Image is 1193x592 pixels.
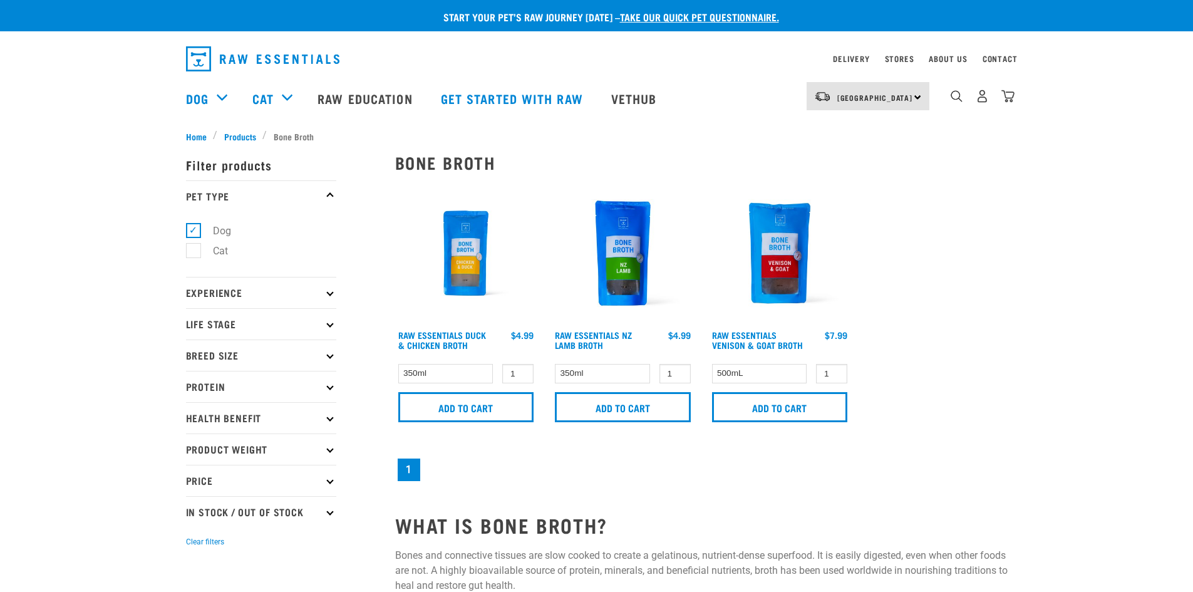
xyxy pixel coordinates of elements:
p: Experience [186,277,336,308]
img: van-moving.png [814,91,831,102]
a: Raw Education [305,73,428,123]
a: Delivery [833,56,869,61]
a: take our quick pet questionnaire. [620,14,779,19]
span: Home [186,130,207,143]
a: Cat [252,89,274,108]
p: Pet Type [186,180,336,212]
p: Health Benefit [186,402,336,434]
a: Vethub [599,73,673,123]
p: Breed Size [186,340,336,371]
img: home-icon-1@2x.png [951,90,963,102]
div: $4.99 [511,330,534,340]
input: 1 [816,364,847,383]
input: Add to cart [555,392,691,422]
div: $7.99 [825,330,847,340]
a: Raw Essentials Venison & Goat Broth [712,333,803,347]
p: Life Stage [186,308,336,340]
p: In Stock / Out Of Stock [186,496,336,527]
img: Raw Essentials Venison Goat Novel Protein Hypoallergenic Bone Broth Cats & Dogs [709,182,851,325]
label: Cat [193,243,233,259]
p: Product Weight [186,434,336,465]
img: Raw Essentials Logo [186,46,339,71]
h2: Bone Broth [395,153,1008,172]
a: Raw Essentials Duck & Chicken Broth [398,333,486,347]
nav: dropdown navigation [176,41,1018,76]
input: 1 [659,364,691,383]
img: home-icon@2x.png [1001,90,1015,103]
input: Add to cart [398,392,534,422]
a: Home [186,130,214,143]
input: Add to cart [712,392,848,422]
a: About Us [929,56,967,61]
a: Products [217,130,262,143]
h2: WHAT IS BONE BROTH? [395,514,1008,536]
span: Products [224,130,256,143]
img: user.png [976,90,989,103]
img: RE Product Shoot 2023 Nov8793 1 [395,182,537,325]
button: Clear filters [186,536,224,548]
span: [GEOGRAPHIC_DATA] [837,95,913,100]
p: Protein [186,371,336,402]
p: Filter products [186,149,336,180]
a: Raw Essentials NZ Lamb Broth [555,333,632,347]
a: Get started with Raw [428,73,599,123]
p: Price [186,465,336,496]
nav: pagination [395,456,1008,484]
a: Page 1 [398,459,420,481]
img: Raw Essentials New Zealand Lamb Bone Broth For Cats & Dogs [552,182,694,325]
a: Dog [186,89,209,108]
a: Stores [885,56,914,61]
a: Contact [983,56,1018,61]
nav: breadcrumbs [186,130,1008,143]
label: Dog [193,223,236,239]
div: $4.99 [668,330,691,340]
input: 1 [502,364,534,383]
